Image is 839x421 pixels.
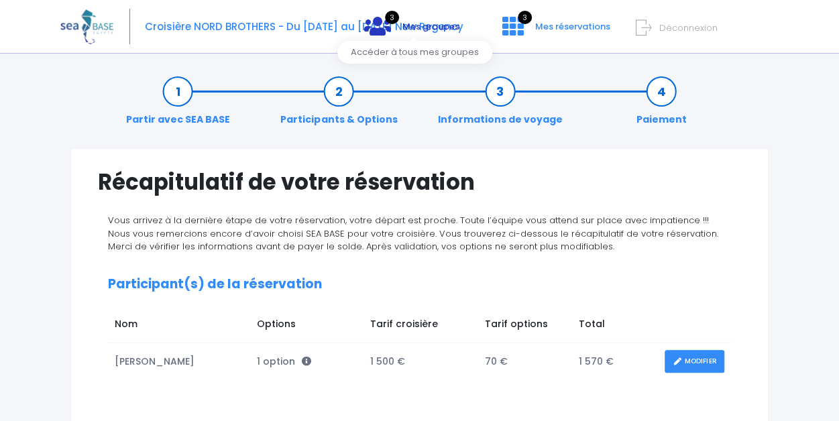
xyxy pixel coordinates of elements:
span: Mes groupes [402,20,459,33]
a: 3 Mes réservations [492,25,618,38]
a: 3 Mes groupes [353,25,470,38]
span: Déconnexion [659,21,718,34]
a: Paiement [629,84,693,127]
td: [PERSON_NAME] [108,343,250,380]
a: MODIFIER [665,350,724,373]
span: Mes réservations [535,20,610,33]
td: 1 500 € [363,343,478,380]
h2: Participant(s) de la réservation [108,277,731,292]
td: Total [572,310,659,343]
span: Vous arrivez à la dernière étape de votre réservation, votre départ est proche. Toute l’équipe vo... [108,214,718,253]
td: 1 570 € [572,343,659,380]
td: Tarif options [478,310,572,343]
span: 3 [385,11,399,24]
span: Croisière NORD BROTHERS - Du [DATE] au [DATE] New Regency [145,19,463,34]
td: 70 € [478,343,572,380]
h1: Récapitulatif de votre réservation [98,169,741,195]
a: Participants & Options [274,84,404,127]
td: Tarif croisière [363,310,478,343]
a: Informations de voyage [431,84,569,127]
div: Accéder à tous mes groupes [337,41,492,64]
span: 3 [518,11,532,24]
td: Options [250,310,363,343]
span: 1 option [257,355,311,368]
a: Partir avec SEA BASE [119,84,237,127]
td: Nom [108,310,250,343]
